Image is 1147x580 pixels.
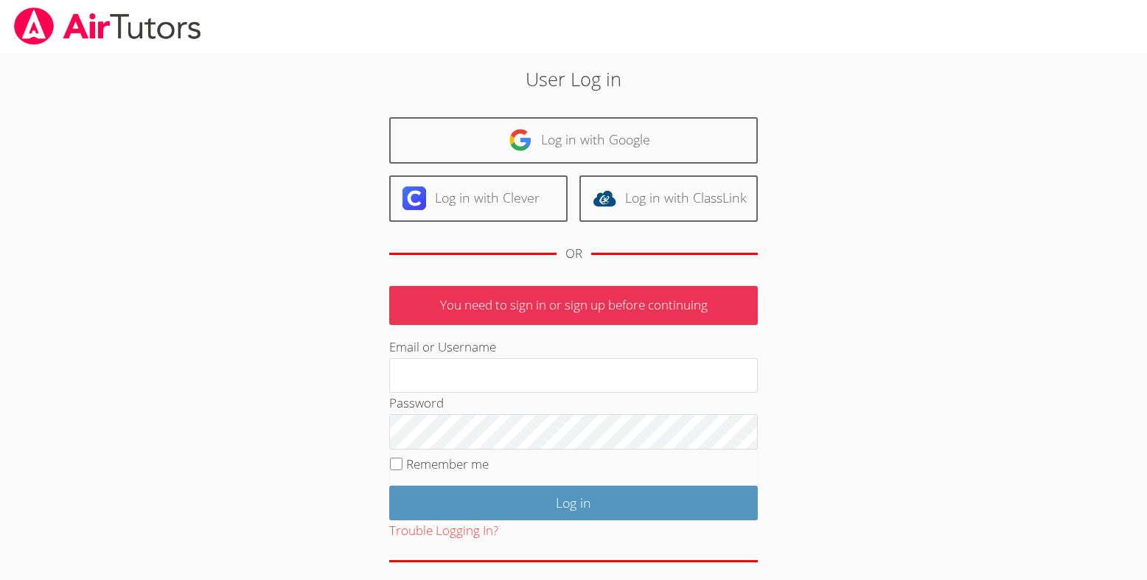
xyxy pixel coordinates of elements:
[389,486,758,520] input: Log in
[389,286,758,325] p: You need to sign in or sign up before continuing
[389,117,758,164] a: Log in with Google
[402,186,426,210] img: clever-logo-6eab21bc6e7a338710f1a6ff85c0baf02591cd810cc4098c63d3a4b26e2feb20.svg
[593,186,616,210] img: classlink-logo-d6bb404cc1216ec64c9a2012d9dc4662098be43eaf13dc465df04b49fa7ab582.svg
[264,65,883,93] h2: User Log in
[579,175,758,222] a: Log in with ClassLink
[389,338,496,355] label: Email or Username
[389,175,568,222] a: Log in with Clever
[406,455,489,472] label: Remember me
[389,394,444,411] label: Password
[13,7,203,45] img: airtutors_banner-c4298cdbf04f3fff15de1276eac7730deb9818008684d7c2e4769d2f7ddbe033.png
[565,243,582,265] div: OR
[389,520,498,542] button: Trouble Logging In?
[509,128,532,152] img: google-logo-50288ca7cdecda66e5e0955fdab243c47b7ad437acaf1139b6f446037453330a.svg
